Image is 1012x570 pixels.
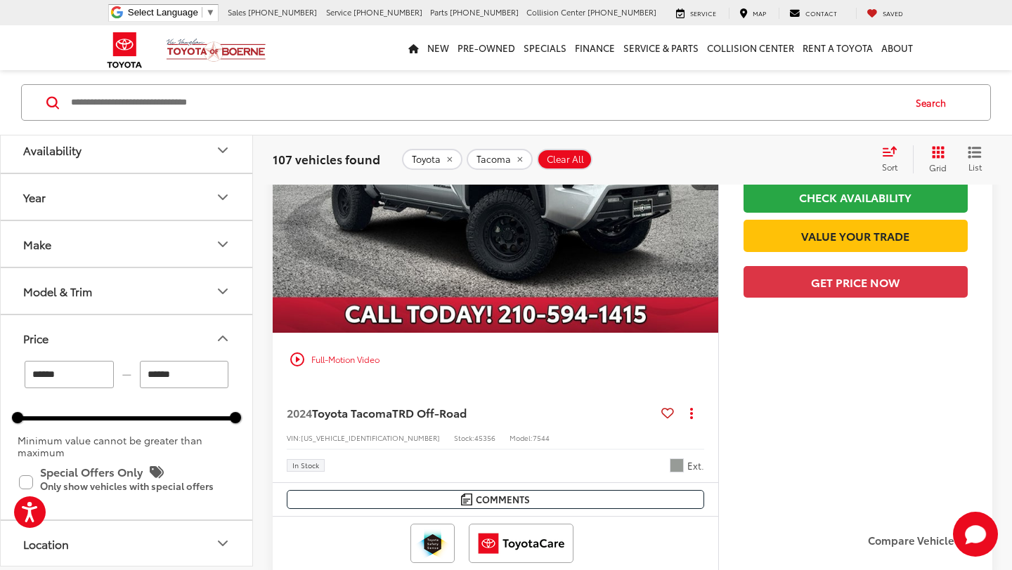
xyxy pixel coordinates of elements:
[248,6,317,18] span: [PHONE_NUMBER]
[23,190,46,204] div: Year
[868,534,978,548] label: Compare Vehicle
[588,6,656,18] span: [PHONE_NUMBER]
[666,8,727,19] a: Service
[23,284,92,298] div: Model & Trim
[412,154,441,165] span: Toyota
[877,25,917,70] a: About
[537,149,592,170] button: Clear All
[533,432,550,443] span: 7544
[467,149,533,170] button: remove Tacoma
[98,27,151,73] img: Toyota
[23,237,51,251] div: Make
[312,404,392,420] span: Toyota Tacoma
[287,432,301,443] span: VIN:
[547,154,584,165] span: Clear All
[214,282,231,299] div: Model & Trim
[729,8,777,19] a: Map
[128,7,198,18] span: Select Language
[430,6,448,18] span: Parts
[571,25,619,70] a: Finance
[690,8,716,18] span: Service
[856,8,914,19] a: My Saved Vehicles
[450,6,519,18] span: [PHONE_NUMBER]
[23,331,48,345] div: Price
[619,25,703,70] a: Service & Parts: Opens in a new tab
[292,462,319,469] span: In Stock
[690,407,693,418] span: dropdown dots
[402,149,462,170] button: remove Toyota
[166,38,266,62] img: Vic Vaughan Toyota of Boerne
[18,435,235,458] div: Minimum value cannot be greater than maximum
[526,6,585,18] span: Collision Center
[798,25,877,70] a: Rent a Toyota
[301,432,440,443] span: [US_VEHICLE_IDENTIFICATION_NUMBER]
[902,85,966,120] button: Search
[326,6,351,18] span: Service
[703,25,798,70] a: Collision Center
[680,400,704,425] button: Actions
[1,221,254,267] button: MakeMake
[214,141,231,158] div: Availability
[214,535,231,552] div: Location
[929,161,947,173] span: Grid
[118,369,136,380] span: —
[19,459,234,505] label: Special Offers Only
[287,405,656,420] a: 2024Toyota TacomaTRD Off-Road
[476,493,530,506] span: Comments
[128,7,215,18] a: Select Language​
[392,404,467,420] span: TRD Off-Road
[404,25,423,70] a: Home
[779,8,848,19] a: Contact
[25,361,114,388] input: minimum Buy price
[968,161,982,173] span: List
[23,143,82,157] div: Availability
[670,458,684,472] span: Silver
[228,6,246,18] span: Sales
[423,25,453,70] a: New
[1,521,254,566] button: LocationLocation
[1,174,254,220] button: YearYear
[273,150,380,167] span: 107 vehicles found
[140,361,229,388] input: maximum Buy price
[474,432,495,443] span: 45356
[40,482,234,491] p: Only show vehicles with special offers
[753,8,766,18] span: Map
[883,8,903,18] span: Saved
[744,266,968,298] button: Get Price Now
[1,268,254,314] button: Model & TrimModel & Trim
[70,86,902,119] input: Search by Make, Model, or Keyword
[510,432,533,443] span: Model:
[461,493,472,505] img: Comments
[953,512,998,557] button: Toggle Chat Window
[882,161,897,173] span: Sort
[953,512,998,557] svg: Start Chat
[453,25,519,70] a: Pre-Owned
[875,145,913,173] button: Select sort value
[687,459,704,472] span: Ext.
[744,220,968,251] a: Value Your Trade
[805,8,837,18] span: Contact
[472,526,571,560] img: ToyotaCare Vic Vaughan Toyota of Boerne Boerne TX
[287,404,312,420] span: 2024
[1,315,254,361] button: PricePrice
[214,329,231,346] div: Price
[287,490,704,509] button: Comments
[454,432,474,443] span: Stock:
[214,235,231,252] div: Make
[957,145,992,173] button: List View
[519,25,571,70] a: Specials
[913,145,957,173] button: Grid View
[476,154,511,165] span: Tacoma
[744,181,968,213] a: Check Availability
[413,526,452,560] img: Toyota Safety Sense Vic Vaughan Toyota of Boerne Boerne TX
[1,127,254,173] button: AvailabilityAvailability
[214,188,231,205] div: Year
[353,6,422,18] span: [PHONE_NUMBER]
[206,7,215,18] span: ▼
[23,537,69,550] div: Location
